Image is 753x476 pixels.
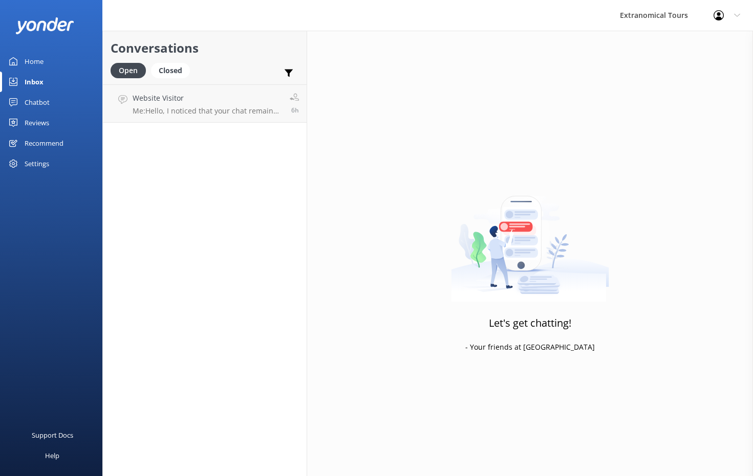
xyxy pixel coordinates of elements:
[25,51,44,72] div: Home
[15,17,74,34] img: yonder-white-logo.png
[111,64,151,76] a: Open
[25,153,49,174] div: Settings
[45,445,59,466] div: Help
[133,106,282,116] p: Me: Hello, I noticed that your chat remains open, but inactive. I will close this live chat for n...
[489,315,571,331] h3: Let's get chatting!
[32,425,73,445] div: Support Docs
[151,63,190,78] div: Closed
[25,133,63,153] div: Recommend
[25,92,50,112] div: Chatbot
[151,64,195,76] a: Closed
[451,174,609,302] img: artwork of a man stealing a conversation from at giant smartphone
[111,38,299,58] h2: Conversations
[465,342,595,353] p: - Your friends at [GEOGRAPHIC_DATA]
[25,112,49,133] div: Reviews
[103,84,307,123] a: Website VisitorMe:Hello, I noticed that your chat remains open, but inactive. I will close this l...
[25,72,44,92] div: Inbox
[291,106,299,115] span: Aug 31 2025 09:56pm (UTC -07:00) America/Tijuana
[133,93,282,104] h4: Website Visitor
[111,63,146,78] div: Open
